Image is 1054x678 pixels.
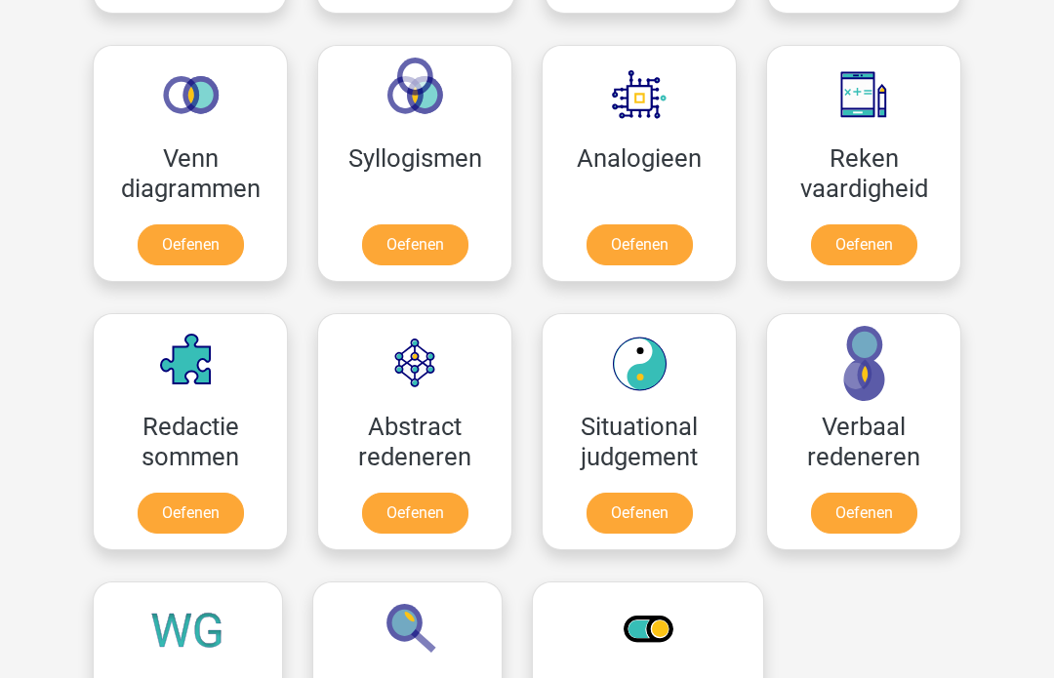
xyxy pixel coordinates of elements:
[811,493,917,534] a: Oefenen
[362,224,468,265] a: Oefenen
[587,493,693,534] a: Oefenen
[362,493,468,534] a: Oefenen
[138,493,244,534] a: Oefenen
[587,224,693,265] a: Oefenen
[138,224,244,265] a: Oefenen
[811,224,917,265] a: Oefenen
